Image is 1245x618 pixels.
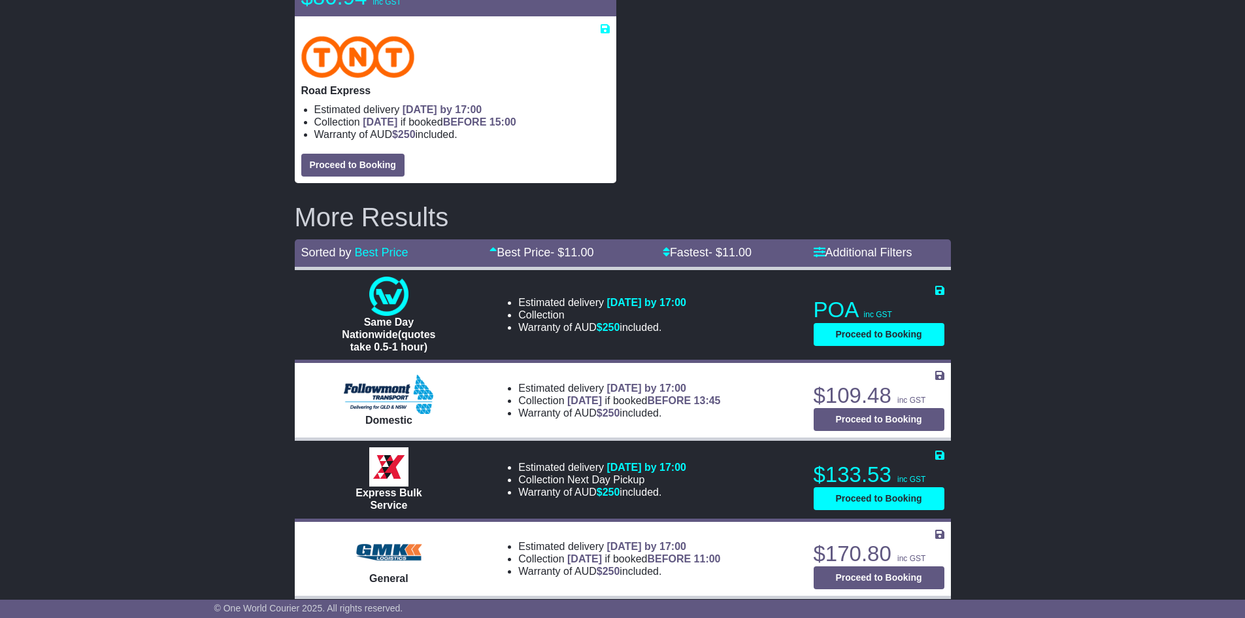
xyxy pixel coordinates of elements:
span: - $ [708,246,752,259]
span: $ [392,129,416,140]
span: BEFORE [647,395,691,406]
span: - $ [550,246,593,259]
span: [DATE] [567,395,602,406]
span: [DATE] by 17:00 [606,462,686,473]
span: Sorted by [301,246,352,259]
li: Estimated delivery [314,103,610,116]
li: Estimated delivery [518,461,686,473]
h2: More Results [295,203,951,232]
p: POA [814,297,944,323]
span: [DATE] by 17:00 [606,383,686,394]
span: 11:00 [694,553,721,564]
span: 250 [398,129,416,140]
button: Proceed to Booking [301,154,405,177]
li: Collection [518,309,686,321]
li: Warranty of AUD included. [518,486,686,498]
span: [DATE] [363,116,397,128]
span: BEFORE [647,553,691,564]
span: General [369,573,408,584]
span: inc GST [864,310,892,319]
a: Best Price [355,246,408,259]
li: Warranty of AUD included. [518,565,720,577]
span: Express Bulk Service [356,487,422,511]
span: [DATE] by 17:00 [606,541,686,552]
img: Followmont Transport: Domestic [344,375,433,414]
span: if booked [567,395,720,406]
span: 250 [603,487,620,498]
img: Border Express: Express Bulk Service [369,447,408,487]
span: if booked [567,553,720,564]
a: Additional Filters [814,246,912,259]
li: Collection [518,394,720,407]
span: 15:00 [490,116,516,128]
p: $170.80 [814,541,944,567]
img: One World Courier: Same Day Nationwide(quotes take 0.5-1 hour) [369,277,408,316]
span: Next Day Pickup [567,474,644,485]
img: TNT Domestic: Road Express [301,36,415,78]
span: $ [597,566,620,577]
span: 250 [603,407,620,419]
span: 250 [603,322,620,333]
a: Best Price- $11.00 [490,246,593,259]
button: Proceed to Booking [814,408,944,431]
span: BEFORE [443,116,487,128]
span: inc GST [897,475,925,484]
li: Collection [518,553,720,565]
span: $ [597,407,620,419]
a: Fastest- $11.00 [663,246,752,259]
li: Collection [314,116,610,128]
p: $133.53 [814,462,944,488]
span: inc GST [897,396,925,405]
button: Proceed to Booking [814,566,944,589]
span: 11.00 [564,246,593,259]
p: Road Express [301,84,610,97]
span: if booked [363,116,516,128]
img: GMK Logistics: General [350,533,428,572]
li: Estimated delivery [518,540,720,553]
span: $ [597,322,620,333]
li: Collection [518,473,686,486]
span: inc GST [897,554,925,563]
span: 13:45 [694,395,721,406]
span: 11.00 [722,246,752,259]
span: Same Day Nationwide(quotes take 0.5-1 hour) [342,317,435,352]
span: Domestic [365,415,412,426]
li: Estimated delivery [518,296,686,309]
li: Warranty of AUD included. [314,128,610,141]
li: Warranty of AUD included. [518,321,686,334]
button: Proceed to Booking [814,487,944,510]
li: Warranty of AUD included. [518,407,720,419]
span: [DATE] by 17:00 [403,104,482,115]
p: $109.48 [814,383,944,409]
span: 250 [603,566,620,577]
button: Proceed to Booking [814,323,944,346]
span: © One World Courier 2025. All rights reserved. [214,603,403,613]
span: [DATE] by 17:00 [606,297,686,308]
span: $ [597,487,620,498]
li: Estimated delivery [518,382,720,394]
span: [DATE] [567,553,602,564]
